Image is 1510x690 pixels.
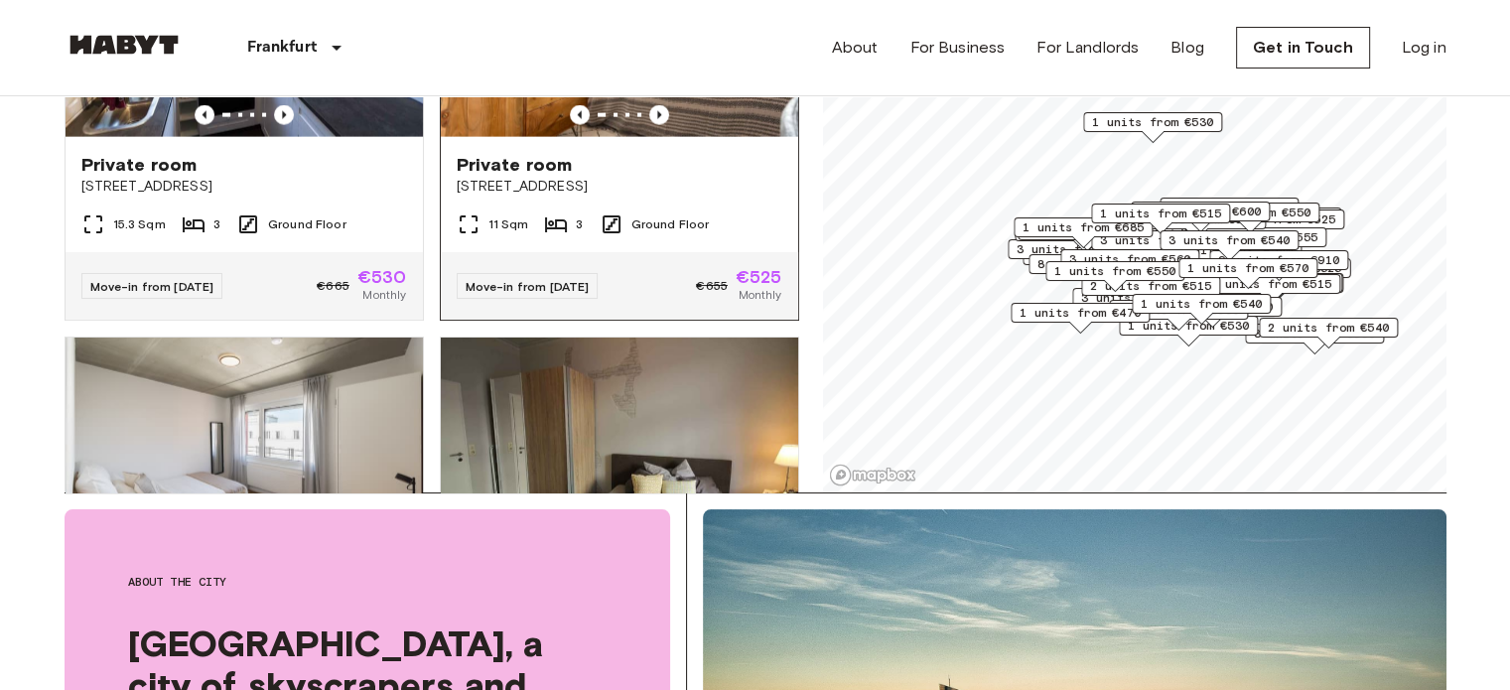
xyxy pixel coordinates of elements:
div: Map marker [1205,209,1344,240]
span: 1 units from €685 [1023,218,1144,236]
a: Blog [1170,36,1204,60]
div: Map marker [1204,258,1350,289]
span: Monthly [362,286,406,304]
span: 2 units from €550 [1211,208,1332,226]
div: Map marker [1008,239,1147,270]
img: Marketing picture of unit DE-04-030-001-03HF [441,338,798,576]
a: About [832,36,879,60]
span: Private room [81,153,198,177]
div: Map marker [1045,261,1184,292]
img: Marketing picture of unit DE-04-037-017-03Q [66,338,423,576]
div: Map marker [1201,274,1340,305]
span: 1 units from €530 [1092,113,1213,131]
div: Map marker [1204,273,1343,304]
span: Ground Floor [268,215,346,233]
span: 2 units from €550 [1189,204,1310,221]
div: Map marker [1091,204,1230,234]
div: Map marker [1209,250,1348,281]
div: Map marker [1180,203,1319,233]
span: 8 units from €515 [1037,255,1159,273]
div: Map marker [1060,249,1199,280]
span: €525 [736,268,782,286]
p: Frankfurt [247,36,317,60]
span: 2 units from €550 [1168,199,1290,216]
div: Map marker [1109,300,1248,331]
span: €530 [357,268,407,286]
div: Map marker [1143,297,1282,328]
span: About the city [128,573,607,591]
button: Previous image [649,105,669,125]
span: Move-in from [DATE] [90,279,214,294]
div: Map marker [1029,254,1167,285]
div: Map marker [1081,276,1220,307]
img: Habyt [65,35,184,55]
span: 3 units from €540 [1168,231,1290,249]
div: Map marker [1187,227,1326,258]
span: 2 units from €515 [1210,275,1331,293]
span: 1 units from €540 [1141,295,1262,313]
span: 2 units from €555 [1196,228,1317,246]
div: Map marker [1083,112,1222,143]
span: [STREET_ADDRESS] [81,177,407,197]
div: Map marker [1014,217,1153,248]
div: Map marker [1119,316,1258,346]
span: Monthly [738,286,781,304]
div: Map marker [1132,294,1271,325]
span: 1 units from €550 [1054,262,1175,280]
span: 3 [576,215,583,233]
button: Previous image [195,105,214,125]
button: Previous image [274,105,294,125]
span: 9 units from €910 [1218,251,1339,269]
span: 2 units from €550 [1118,301,1239,319]
span: 3 units from €560 [1069,250,1190,268]
a: Mapbox logo [829,464,916,486]
div: Map marker [1011,303,1150,334]
div: Map marker [1259,318,1398,348]
span: 1 units from €470 [1020,304,1141,322]
span: 1 units from €515 [1100,205,1221,222]
div: Map marker [1131,202,1270,232]
a: For Landlords [1036,36,1139,60]
span: 2 units from €540 [1268,319,1389,337]
a: Log in [1402,36,1446,60]
span: Private room [457,153,573,177]
div: Map marker [1203,273,1342,304]
span: 11 Sqm [488,215,529,233]
div: Map marker [1202,207,1341,238]
a: For Business [909,36,1005,60]
div: Map marker [1178,258,1317,289]
span: €665 [317,277,349,295]
span: 4 units from €525 [1214,210,1335,228]
a: Get in Touch [1236,27,1370,69]
button: Previous image [570,105,590,125]
div: Map marker [1160,198,1299,228]
div: Map marker [1160,230,1299,261]
span: 3 [213,215,220,233]
span: 15.3 Sqm [113,215,166,233]
span: Move-in from [DATE] [466,279,590,294]
span: Ground Floor [631,215,710,233]
span: [STREET_ADDRESS] [457,177,782,197]
span: 1 units from €570 [1187,259,1308,277]
span: €655 [696,277,728,295]
span: 2 units from €600 [1140,203,1261,220]
span: 1 units from €540 [1152,298,1273,316]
